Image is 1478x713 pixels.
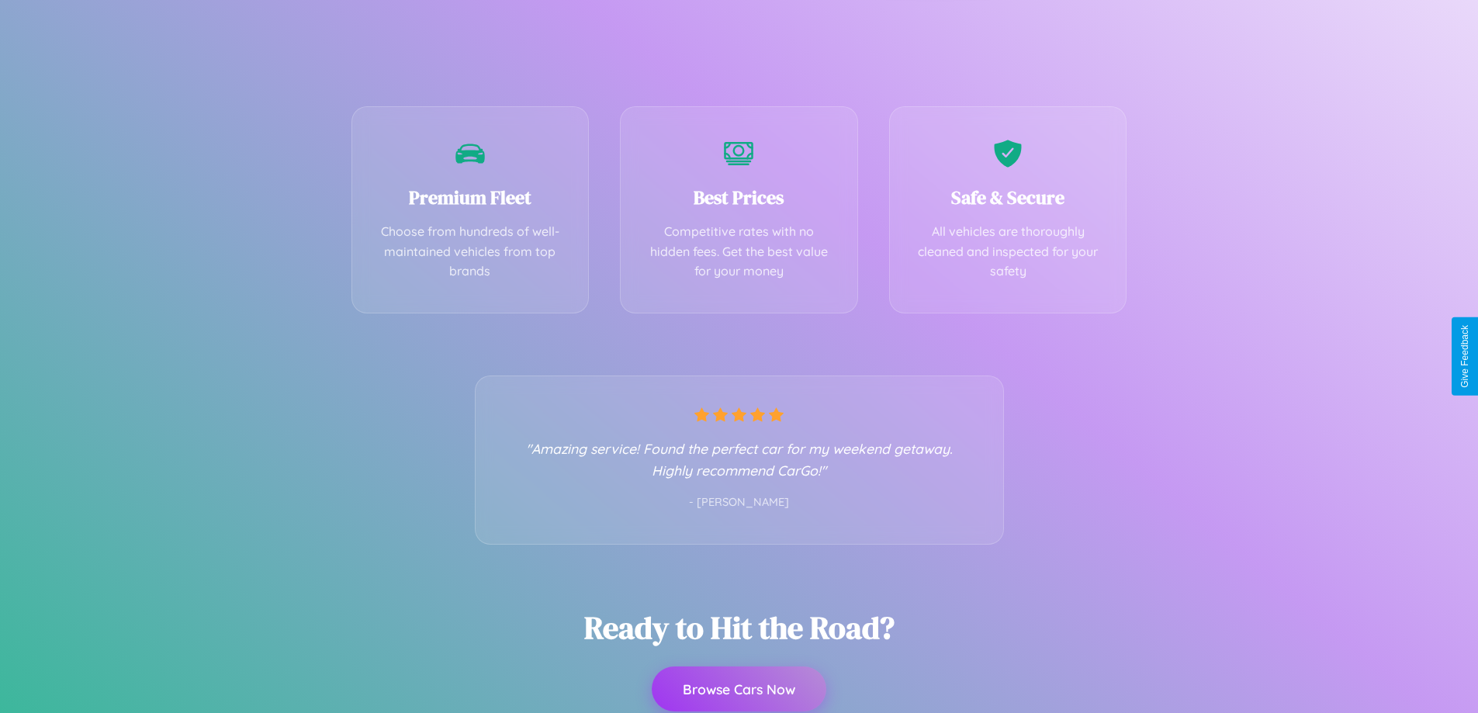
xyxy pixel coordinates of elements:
p: "Amazing service! Found the perfect car for my weekend getaway. Highly recommend CarGo!" [507,438,972,481]
h2: Ready to Hit the Road? [584,607,895,649]
h3: Premium Fleet [376,185,566,210]
h3: Safe & Secure [913,185,1103,210]
button: Browse Cars Now [652,666,826,711]
h3: Best Prices [644,185,834,210]
p: Competitive rates with no hidden fees. Get the best value for your money [644,222,834,282]
div: Give Feedback [1459,325,1470,388]
p: Choose from hundreds of well-maintained vehicles from top brands [376,222,566,282]
p: - [PERSON_NAME] [507,493,972,513]
p: All vehicles are thoroughly cleaned and inspected for your safety [913,222,1103,282]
